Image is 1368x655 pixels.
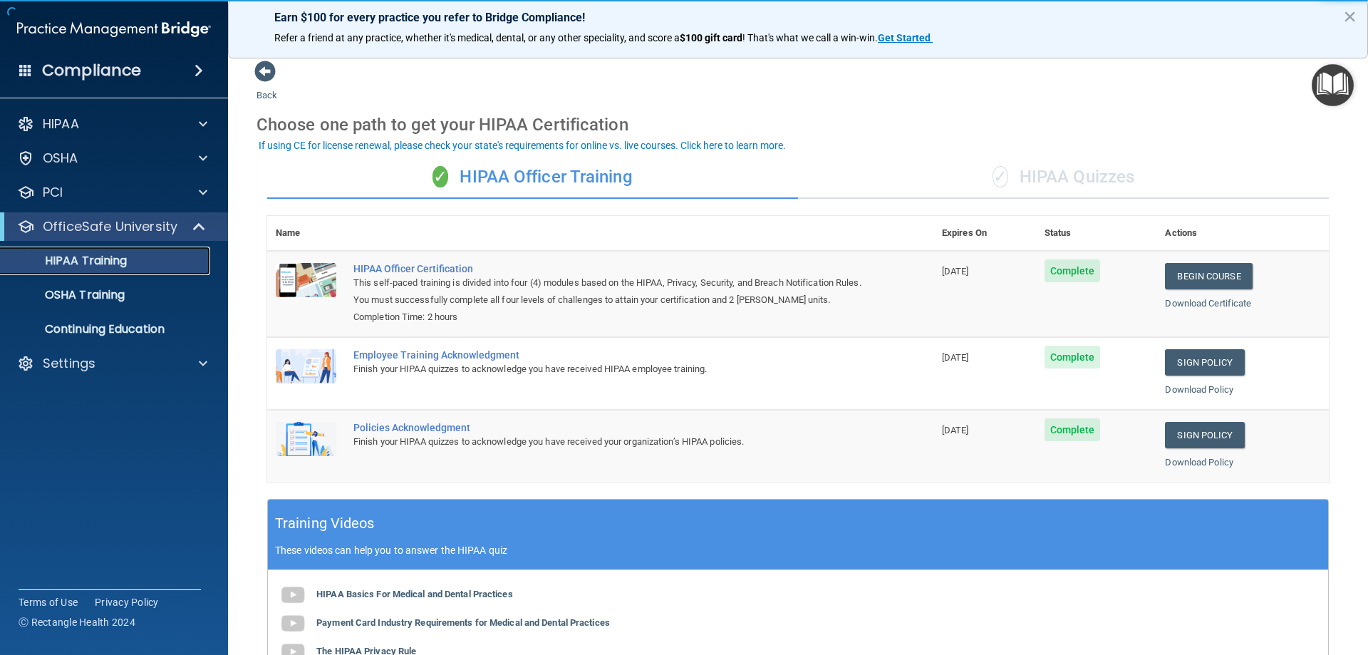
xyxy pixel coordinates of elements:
div: If using CE for license renewal, please check your state's requirements for online vs. live cours... [259,140,786,150]
div: Finish your HIPAA quizzes to acknowledge you have received your organization’s HIPAA policies. [353,433,862,450]
div: HIPAA Quizzes [798,156,1329,199]
a: Privacy Policy [95,595,159,609]
span: Ⓒ Rectangle Health 2024 [19,615,135,629]
a: Download Policy [1165,384,1233,395]
a: Terms of Use [19,595,78,609]
button: Open Resource Center [1312,64,1354,106]
th: Status [1036,216,1157,251]
a: OSHA [17,150,207,167]
strong: Get Started [878,32,931,43]
p: OSHA [43,150,78,167]
a: PCI [17,184,207,201]
b: Payment Card Industry Requirements for Medical and Dental Practices [316,617,610,628]
span: Refer a friend at any practice, whether it's medical, dental, or any other speciality, and score a [274,32,680,43]
strong: $100 gift card [680,32,742,43]
a: Back [256,73,277,100]
p: Settings [43,355,95,372]
p: OfficeSafe University [43,218,177,235]
span: [DATE] [942,266,969,277]
a: OfficeSafe University [17,218,207,235]
th: Name [267,216,345,251]
p: Earn $100 for every practice you refer to Bridge Compliance! [274,11,1322,24]
span: ! That's what we call a win-win. [742,32,878,43]
a: Get Started [878,32,933,43]
h5: Training Videos [275,511,375,536]
div: Policies Acknowledgment [353,422,862,433]
a: Sign Policy [1165,349,1244,376]
b: HIPAA Basics For Medical and Dental Practices [316,589,513,599]
div: Finish your HIPAA quizzes to acknowledge you have received HIPAA employee training. [353,361,862,378]
span: Complete [1045,346,1101,368]
span: ✓ [993,166,1008,187]
img: PMB logo [17,15,211,43]
p: HIPAA Training [9,254,127,268]
div: This self-paced training is divided into four (4) modules based on the HIPAA, Privacy, Security, ... [353,274,862,309]
p: PCI [43,184,63,201]
span: Complete [1045,259,1101,282]
span: Complete [1045,418,1101,441]
th: Expires On [933,216,1036,251]
img: gray_youtube_icon.38fcd6cc.png [279,609,307,638]
button: Close [1343,5,1357,28]
a: Download Certificate [1165,298,1251,309]
div: Choose one path to get your HIPAA Certification [256,104,1339,145]
p: OSHA Training [9,288,125,302]
a: HIPAA Officer Certification [353,263,862,274]
span: [DATE] [942,352,969,363]
div: HIPAA Officer Training [267,156,798,199]
div: Completion Time: 2 hours [353,309,862,326]
a: Sign Policy [1165,422,1244,448]
div: Employee Training Acknowledgment [353,349,862,361]
th: Actions [1156,216,1329,251]
img: gray_youtube_icon.38fcd6cc.png [279,581,307,609]
span: ✓ [432,166,448,187]
span: [DATE] [942,425,969,435]
a: Download Policy [1165,457,1233,468]
p: Continuing Education [9,322,204,336]
h4: Compliance [42,61,141,81]
button: If using CE for license renewal, please check your state's requirements for online vs. live cours... [256,138,788,153]
a: Begin Course [1165,263,1252,289]
a: HIPAA [17,115,207,133]
a: Settings [17,355,207,372]
p: These videos can help you to answer the HIPAA quiz [275,545,1321,556]
p: HIPAA [43,115,79,133]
